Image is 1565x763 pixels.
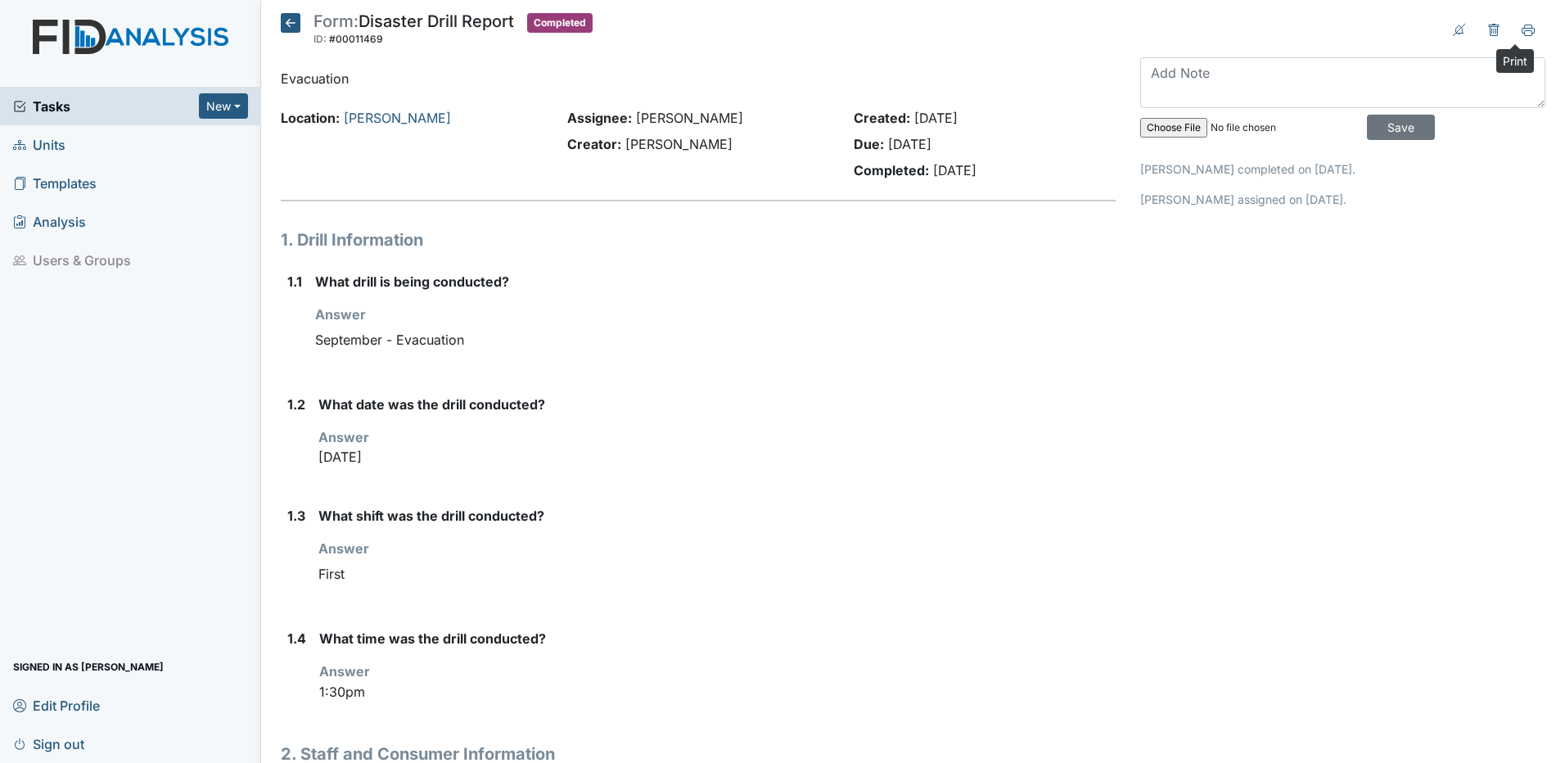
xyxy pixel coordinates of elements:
span: Units [13,132,65,157]
strong: Location: [281,110,340,126]
label: 1.4 [287,629,306,648]
span: [PERSON_NAME] [625,136,733,152]
span: Edit Profile [13,693,100,718]
strong: Creator: [567,136,621,152]
span: Templates [13,170,97,196]
span: Completed [527,13,593,33]
div: September - Evacuation [315,324,1116,355]
strong: Answer [319,663,370,679]
p: [PERSON_NAME] completed on [DATE]. [1140,160,1545,178]
strong: Completed: [854,162,929,178]
a: Tasks [13,97,199,116]
label: What time was the drill conducted? [319,629,546,648]
span: ID: [313,33,327,45]
p: [DATE] [318,447,1116,467]
strong: Answer [315,306,366,323]
input: Save [1367,115,1435,140]
strong: Created: [854,110,910,126]
h1: 1. Drill Information [281,228,1116,252]
span: Analysis [13,209,86,234]
strong: Answer [318,540,369,557]
label: 1.2 [287,395,305,414]
label: 1.1 [287,272,302,291]
strong: Due: [854,136,884,152]
strong: Answer [318,429,369,445]
label: What shift was the drill conducted? [318,506,544,526]
span: [DATE] [888,136,931,152]
strong: Assignee: [567,110,632,126]
p: [PERSON_NAME] assigned on [DATE]. [1140,191,1545,208]
button: New [199,93,248,119]
p: Evacuation [281,69,1116,88]
label: What date was the drill conducted? [318,395,545,414]
span: Signed in as [PERSON_NAME] [13,654,164,679]
div: First [318,558,1116,589]
span: [DATE] [914,110,958,126]
a: [PERSON_NAME] [344,110,451,126]
label: What drill is being conducted? [315,272,509,291]
span: [DATE] [933,162,976,178]
span: [PERSON_NAME] [636,110,743,126]
span: Form: [313,11,359,31]
div: Print [1496,49,1534,73]
span: Sign out [13,731,84,756]
div: Disaster Drill Report [313,13,514,49]
label: 1.3 [287,506,305,526]
span: #00011469 [329,33,383,45]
